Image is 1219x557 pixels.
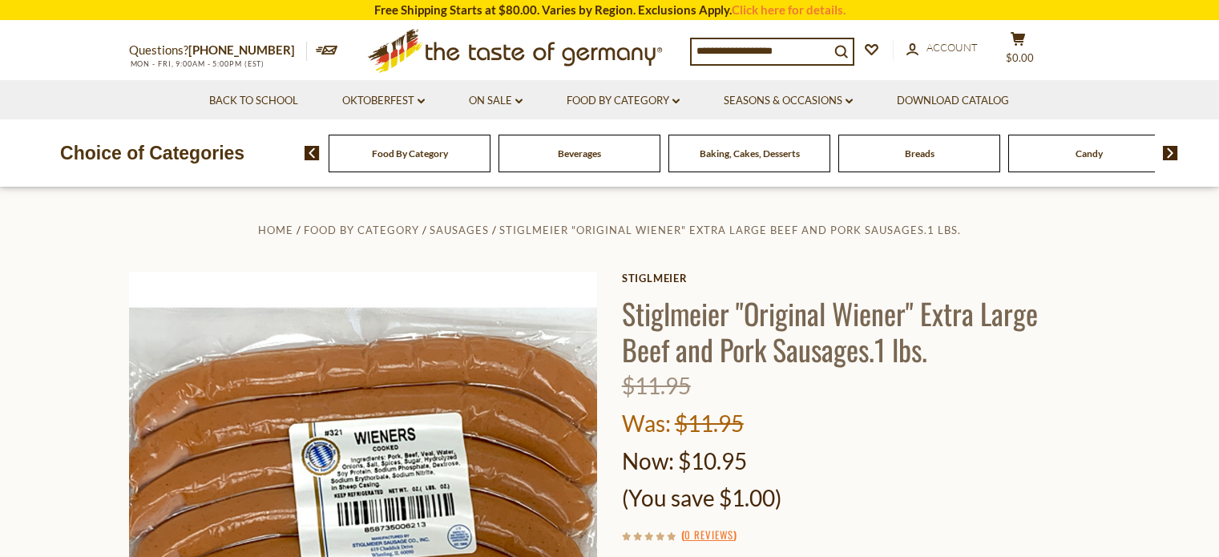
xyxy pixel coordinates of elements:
[622,372,691,399] span: $11.95
[342,92,425,110] a: Oktoberfest
[995,31,1043,71] button: $0.00
[681,527,737,543] span: ( )
[684,527,733,544] a: 0 Reviews
[905,147,934,159] a: Breads
[926,41,978,54] span: Account
[567,92,680,110] a: Food By Category
[1163,146,1178,160] img: next arrow
[129,40,307,61] p: Questions?
[129,59,265,68] span: MON - FRI, 9:00AM - 5:00PM (EST)
[700,147,800,159] a: Baking, Cakes, Desserts
[1076,147,1103,159] a: Candy
[430,224,489,236] a: Sausages
[622,295,1091,367] h1: Stiglmeier "Original Wiener" Extra Large Beef and Pork Sausages.1 lbs.
[1006,51,1034,64] span: $0.00
[188,42,295,57] a: [PHONE_NUMBER]
[732,2,846,17] a: Click here for details.
[305,146,320,160] img: previous arrow
[258,224,293,236] a: Home
[897,92,1009,110] a: Download Catalog
[622,410,671,437] label: Was:
[469,92,523,110] a: On Sale
[724,92,853,110] a: Seasons & Occasions
[558,147,601,159] a: Beverages
[499,224,961,236] a: Stiglmeier "Original Wiener" Extra Large Beef and Pork Sausages.1 lbs.
[622,484,781,511] span: (You save $1.00)
[304,224,419,236] a: Food By Category
[906,39,978,57] a: Account
[622,447,674,474] label: Now:
[372,147,448,159] a: Food By Category
[622,272,1091,285] a: Stiglmeier
[209,92,298,110] a: Back to School
[675,410,744,437] span: $11.95
[678,447,747,474] span: $10.95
